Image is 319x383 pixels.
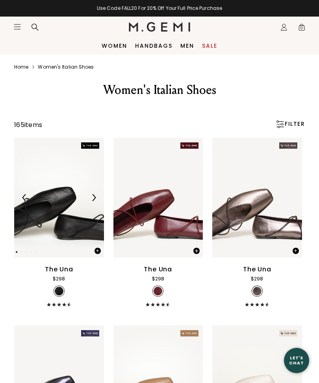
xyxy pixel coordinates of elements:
button: Open site menu [13,23,21,31]
img: The One tag [81,142,99,149]
img: Previous Arrow [21,194,28,201]
img: M.Gemi [129,22,191,32]
div: Women's Italian Shoes [24,82,295,98]
img: The Una [212,138,302,258]
a: Women's italian shoes [38,64,94,70]
div: $298 [152,275,164,283]
a: Home [14,64,28,70]
a: Men [180,43,194,49]
img: v_7385131614267_SWATCH_50x.jpg [154,287,162,295]
div: $298 [53,275,65,283]
div: The Una [144,265,172,274]
a: Handbags [135,43,172,49]
a: Women [102,43,127,49]
div: The Una [45,265,73,274]
div: FILTER [275,120,305,128]
div: $298 [251,275,263,283]
a: The Una$298 [113,138,203,306]
span: 0 [298,25,306,33]
a: Sale [202,43,217,49]
a: The Una$298 [212,138,302,306]
img: Open filters [276,120,284,128]
img: Next Arrow [90,194,97,201]
div: Let's Chat [284,355,309,365]
img: The One tag [279,330,297,336]
img: v_7385131515963_SWATCH_50x.jpg [253,287,262,295]
a: Previous ArrowNext ArrowThe Una$298 [14,138,104,306]
img: The Una [14,138,104,258]
img: v_7263728894011_SWATCH_50x.jpg [55,287,63,295]
img: The One tag [180,330,198,336]
div: The Una [243,265,271,274]
img: The Una [113,138,203,258]
div: 165 items [14,120,42,130]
